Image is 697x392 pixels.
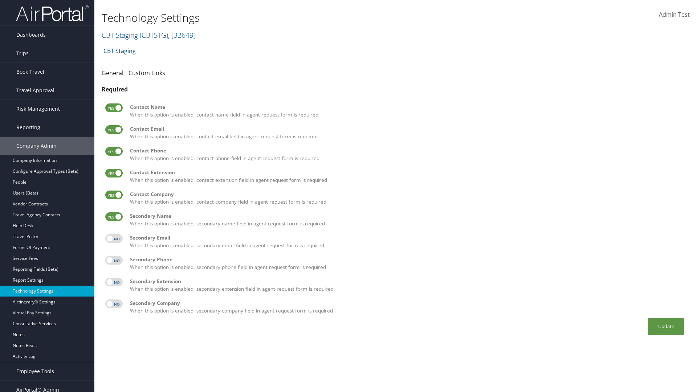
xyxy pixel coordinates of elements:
[130,299,686,307] div: Secondary Company
[16,137,57,155] span: Company Admin
[140,30,168,40] span: ( CBTSTG )
[16,81,54,99] span: Travel Approval
[16,63,44,81] span: Book Travel
[130,191,686,198] div: Contact Company
[16,44,29,62] span: Trips
[129,69,165,77] a: Custom Links
[130,234,686,241] div: Secondary Email
[130,256,686,271] label: When this option is enabled, secondary phone field in agent request form is required
[648,318,684,335] button: Update
[130,191,686,205] label: When this option is enabled, contact company field in agent request form is required
[130,125,686,140] label: When this option is enabled, contact email field in agent request form is required
[102,30,196,40] a: CBT Staging
[130,103,686,118] label: When this option is enabled, contact name field in agent request form is required
[130,212,686,227] label: When this option is enabled, secondary name field in agent request form is required
[130,256,686,263] div: Secondary Phone
[168,30,196,40] span: , [ 32649 ]
[16,100,60,118] span: Risk Management
[130,147,686,162] label: When this option is enabled, contact phone field in agent request form is required
[130,234,686,249] label: When this option is enabled, secondary email field in agent request form is required
[130,278,686,293] label: When this option is enabled, secondary extension field in agent request form is required
[659,11,690,19] span: Admin Test
[659,4,690,26] a: Admin Test
[102,85,690,94] div: Required
[16,118,40,136] span: Reporting
[130,169,686,176] div: Contact Extension
[16,26,46,44] span: Dashboards
[102,69,123,77] a: General
[103,44,136,58] a: CBT Staging
[130,278,686,285] div: Secondary Extension
[130,125,686,132] div: Contact Email
[130,299,686,314] label: When this option is enabled, secondary company field in agent request form is required
[102,10,494,25] h1: Technology Settings
[130,147,686,154] div: Contact Phone
[130,169,686,184] label: When this option is enabled, contact extension field in agent request form is required
[130,212,686,220] div: Secondary Name
[130,103,686,111] div: Contact Name
[16,362,54,380] span: Employee Tools
[16,5,89,22] img: airportal-logo.png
